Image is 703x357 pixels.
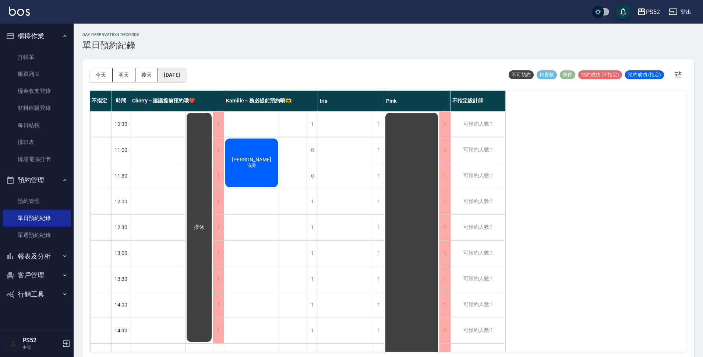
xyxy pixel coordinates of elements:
[439,112,450,137] div: 1
[439,137,450,163] div: 1
[439,266,450,292] div: 1
[112,137,130,163] div: 11:00
[3,83,71,99] a: 現金收支登錄
[560,71,575,78] span: 事件
[213,163,224,189] div: 1
[113,68,135,82] button: 明天
[578,71,622,78] span: 預約成功 (不指定)
[22,337,60,344] h5: PS52
[112,240,130,266] div: 13:00
[373,112,384,137] div: 1
[307,318,318,343] div: 1
[666,5,694,19] button: 登出
[3,134,71,151] a: 排班表
[3,210,71,227] a: 單日預約紀錄
[646,7,660,17] div: PS52
[213,189,224,214] div: 1
[373,189,384,214] div: 1
[3,266,71,285] button: 客戶管理
[230,157,273,162] span: [PERSON_NAME]
[451,318,505,343] div: 可預約人數:1
[82,32,139,37] h2: day Reservation records
[130,91,224,111] div: Cherry～建議提前預約哦❤️
[213,318,224,343] div: 1
[634,4,663,20] button: PS52
[213,292,224,318] div: 1
[373,137,384,163] div: 1
[451,112,505,137] div: 可預約人數:1
[451,215,505,240] div: 可預約人數:1
[307,163,318,189] div: 0
[373,241,384,266] div: 1
[307,292,318,318] div: 1
[213,215,224,240] div: 1
[307,112,318,137] div: 1
[90,91,112,111] div: 不指定
[224,91,318,111] div: Kamille～務必提前預約唷🫶
[112,318,130,343] div: 14:30
[625,71,664,78] span: 預約成功 (指定)
[3,247,71,266] button: 報表及分析
[3,151,71,168] a: 現場電腦打卡
[451,91,506,111] div: 不指定設計師
[616,4,630,19] button: save
[158,68,186,82] button: [DATE]
[439,189,450,214] div: 1
[451,292,505,318] div: 可預約人數:1
[213,137,224,163] div: 1
[537,71,557,78] span: 待審核
[6,336,21,351] img: Person
[3,193,71,210] a: 預約管理
[439,241,450,266] div: 1
[3,99,71,116] a: 材料自購登錄
[509,71,534,78] span: 不可預約
[451,137,505,163] div: 可預約人數:1
[3,49,71,66] a: 打帳單
[192,224,206,231] span: 排休
[451,241,505,266] div: 可預約人數:1
[82,40,139,50] h3: 單日預約紀錄
[373,163,384,189] div: 1
[307,215,318,240] div: 1
[318,91,384,111] div: Iris
[307,137,318,163] div: 0
[22,344,60,351] p: 主管
[307,241,318,266] div: 1
[307,266,318,292] div: 1
[373,318,384,343] div: 1
[112,292,130,318] div: 14:00
[3,171,71,190] button: 預約管理
[112,91,130,111] div: 時間
[112,266,130,292] div: 13:30
[213,241,224,266] div: 1
[112,214,130,240] div: 12:30
[9,7,30,16] img: Logo
[439,163,450,189] div: 1
[439,318,450,343] div: 1
[90,68,113,82] button: 今天
[384,91,451,111] div: Pink
[451,189,505,214] div: 可預約人數:1
[112,111,130,137] div: 10:30
[3,66,71,83] a: 帳單列表
[246,162,258,169] span: 洗剪
[439,215,450,240] div: 1
[3,117,71,134] a: 每日結帳
[3,27,71,46] button: 櫃檯作業
[213,112,224,137] div: 1
[135,68,158,82] button: 後天
[451,266,505,292] div: 可預約人數:1
[373,266,384,292] div: 1
[373,292,384,318] div: 1
[307,189,318,214] div: 1
[112,189,130,214] div: 12:00
[3,227,71,244] a: 單週預約紀錄
[3,285,71,304] button: 行銷工具
[451,163,505,189] div: 可預約人數:1
[439,292,450,318] div: 1
[373,215,384,240] div: 1
[112,163,130,189] div: 11:30
[213,266,224,292] div: 1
